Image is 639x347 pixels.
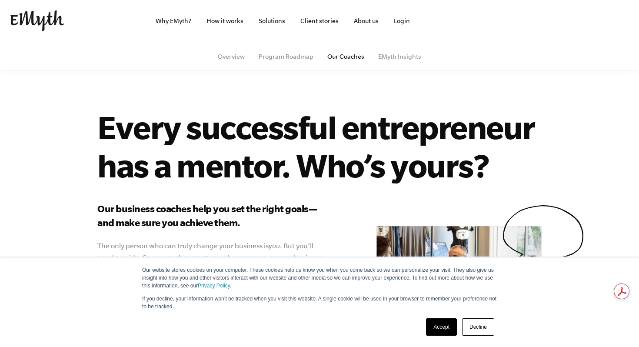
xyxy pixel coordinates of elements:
[442,11,533,30] iframe: Embedded CTA
[10,10,64,31] img: EMyth
[426,318,457,336] a: Accept
[462,318,494,336] a: Decline
[269,242,280,250] i: you
[376,226,542,313] img: e-myth business coaching our coaches mentor don matt talking
[198,283,230,289] a: Privacy Policy
[97,108,584,184] h1: Every successful entrepreneur has a mentor. Who’s yours?
[97,202,326,230] h3: Our business coaches help you set the right goals—and make sure you achieve them.
[259,53,313,60] a: Program Roadmap
[537,11,629,30] iframe: Embedded CTA
[142,266,497,290] p: Our website stores cookies on your computer. These cookies help us know you when you come back so...
[327,53,364,60] a: Our Coaches
[218,53,245,60] a: Overview
[97,240,326,322] p: The only person who can truly change your business is . But you’ll need a guide. So our coaches m...
[378,53,421,60] a: EMyth Insights
[142,295,497,310] p: If you decline, your information won’t be tracked when you visit this website. A single cookie wi...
